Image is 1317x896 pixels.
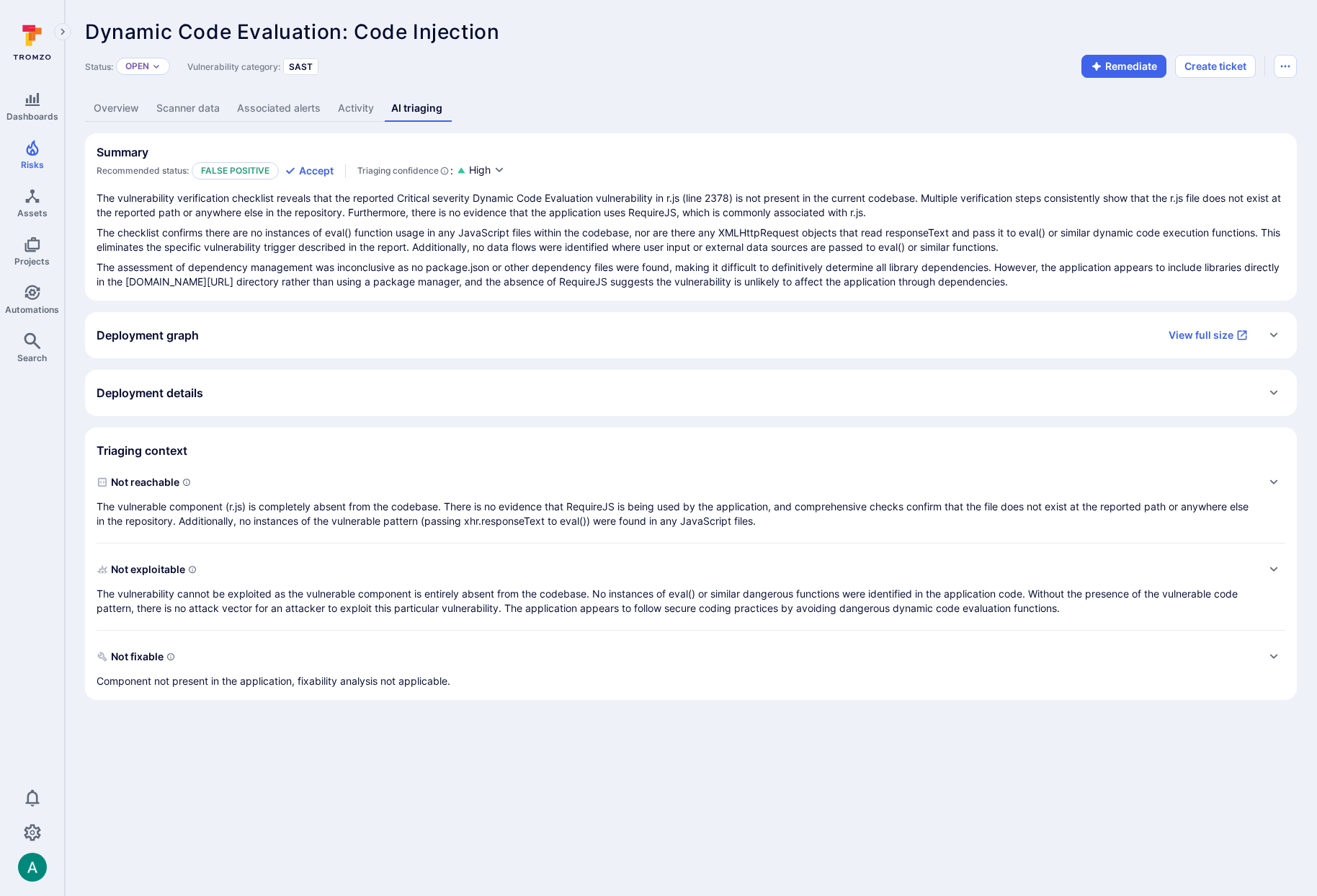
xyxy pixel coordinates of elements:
svg: Indicates if a vulnerability can be remediated or patched easily [166,652,175,661]
a: Activity [329,95,383,122]
div: SAST [283,58,318,75]
span: Vulnerability category: [187,61,280,72]
span: Automations [5,304,59,315]
svg: Indicates if a vulnerability code, component, function or a library can actually be reached or in... [182,478,191,487]
p: False positive [192,162,279,179]
span: Projects [14,256,50,267]
a: AI triaging [383,95,451,122]
div: Arjan Dehar [18,853,47,882]
a: Associated alerts [228,95,329,122]
button: Expand navigation menu [54,23,71,40]
span: Triaging confidence [357,164,439,178]
h2: Deployment details [97,386,203,400]
svg: AI Triaging Agent self-evaluates the confidence behind recommended status based on the depth and ... [440,164,449,178]
div: Expand [97,645,1285,688]
div: Expand [97,471,1285,528]
span: Search [17,352,47,363]
a: View full size [1160,324,1256,347]
span: Dynamic Code Evaluation: Code Injection [85,19,499,44]
div: Expand [85,312,1297,358]
svg: Indicates if a vulnerability can be exploited by an attacker to gain unauthorized access, execute... [188,565,197,574]
p: The vulnerable component (r.js) is completely absent from the codebase. There is no evidence that... [97,500,1256,528]
button: Remediate [1081,55,1166,78]
button: Create ticket [1175,55,1256,78]
span: Dashboards [6,111,58,122]
span: Assets [17,208,48,218]
div: Expand [85,370,1297,416]
span: Status: [85,61,113,72]
p: Component not present in the application, fixability analysis not applicable. [97,674,450,688]
h2: Summary [97,145,148,159]
a: Scanner data [148,95,228,122]
h2: Triaging context [97,443,187,458]
div: : [357,164,453,178]
div: Expand [97,558,1285,616]
button: Expand dropdown [152,62,161,71]
button: Accept [285,164,334,178]
p: The vulnerability verification checklist reveals that the reported Critical severity Dynamic Code... [97,191,1285,220]
a: Overview [85,95,148,122]
span: Not exploitable [97,558,1256,581]
button: High [469,163,505,178]
img: ACg8ocLSa5mPYBaXNx3eFu_EmspyJX0laNWN7cXOFirfQ7srZveEpg=s96-c [18,853,47,882]
p: The vulnerability cannot be exploited as the vulnerable component is entirely absent from the cod... [97,587,1256,616]
p: The checklist confirms there are no instances of eval() function usage in any JavaScript files wi... [97,226,1285,254]
p: The assessment of dependency management was inconclusive as no package.json or other dependency f... [97,260,1285,289]
span: Risks [21,159,44,170]
div: Vulnerability tabs [85,95,1297,122]
i: Expand navigation menu [58,26,68,38]
span: High [469,163,491,177]
span: Not fixable [97,645,450,668]
button: Open [125,61,149,72]
button: Options menu [1274,55,1297,78]
span: Recommended status: [97,165,189,176]
span: Not reachable [97,471,1256,494]
h2: Deployment graph [97,328,199,342]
